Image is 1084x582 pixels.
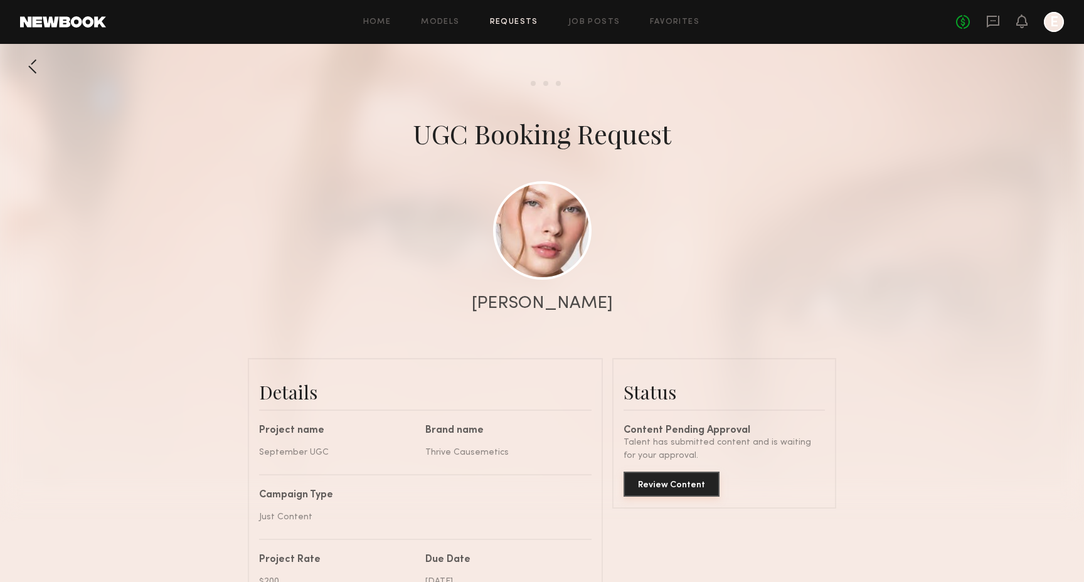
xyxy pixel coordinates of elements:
[425,555,582,565] div: Due Date
[425,446,582,459] div: Thrive Causemetics
[568,18,620,26] a: Job Posts
[650,18,699,26] a: Favorites
[624,472,720,497] button: Review Content
[624,436,825,462] div: Talent has submitted content and is waiting for your approval.
[363,18,391,26] a: Home
[472,295,613,312] div: [PERSON_NAME]
[1044,12,1064,32] a: E
[425,426,582,436] div: Brand name
[259,379,592,405] div: Details
[259,490,582,500] div: Campaign Type
[490,18,538,26] a: Requests
[624,426,825,436] div: Content Pending Approval
[259,426,416,436] div: Project name
[259,511,582,524] div: Just Content
[421,18,459,26] a: Models
[259,555,416,565] div: Project Rate
[413,116,671,151] div: UGC Booking Request
[624,379,825,405] div: Status
[259,446,416,459] div: September UGC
